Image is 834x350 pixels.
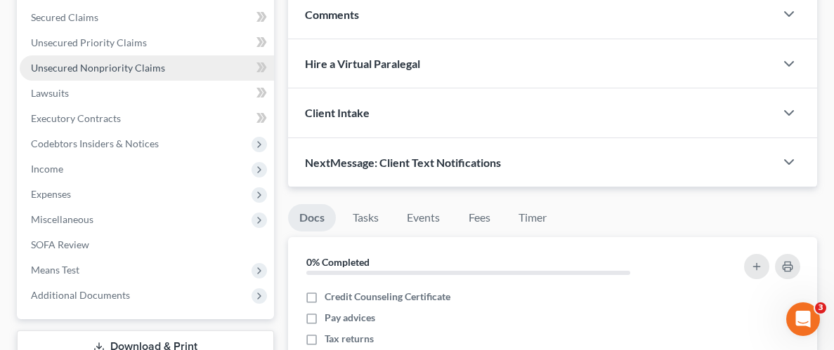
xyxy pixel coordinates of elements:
a: Secured Claims [20,5,274,30]
a: Unsecured Priority Claims [20,30,274,55]
strong: 0% Completed [306,256,370,268]
span: Tax returns [325,332,374,346]
span: Codebtors Insiders & Notices [31,137,159,149]
span: Means Test [31,264,79,276]
span: NextMessage: Client Text Notifications [305,156,501,169]
span: Pay advices [325,311,375,325]
iframe: Intercom live chat [786,302,820,336]
span: Hire a Virtual Paralegal [305,57,420,70]
a: Fees [457,204,502,231]
a: Unsecured Nonpriority Claims [20,55,274,81]
a: Docs [288,204,336,231]
span: SOFA Review [31,238,89,250]
span: Comments [305,8,359,21]
span: Additional Documents [31,289,130,301]
span: Miscellaneous [31,213,93,225]
span: Expenses [31,188,71,200]
a: Timer [507,204,558,231]
a: Executory Contracts [20,106,274,131]
span: Income [31,163,63,175]
span: 3 [815,302,826,314]
span: Unsecured Nonpriority Claims [31,62,165,74]
span: Client Intake [305,106,370,119]
span: Secured Claims [31,11,98,23]
a: Lawsuits [20,81,274,106]
span: Unsecured Priority Claims [31,36,147,48]
a: Events [396,204,451,231]
a: Tasks [341,204,390,231]
span: Credit Counseling Certificate [325,290,450,304]
span: Lawsuits [31,87,69,99]
a: SOFA Review [20,232,274,257]
span: Executory Contracts [31,112,121,124]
